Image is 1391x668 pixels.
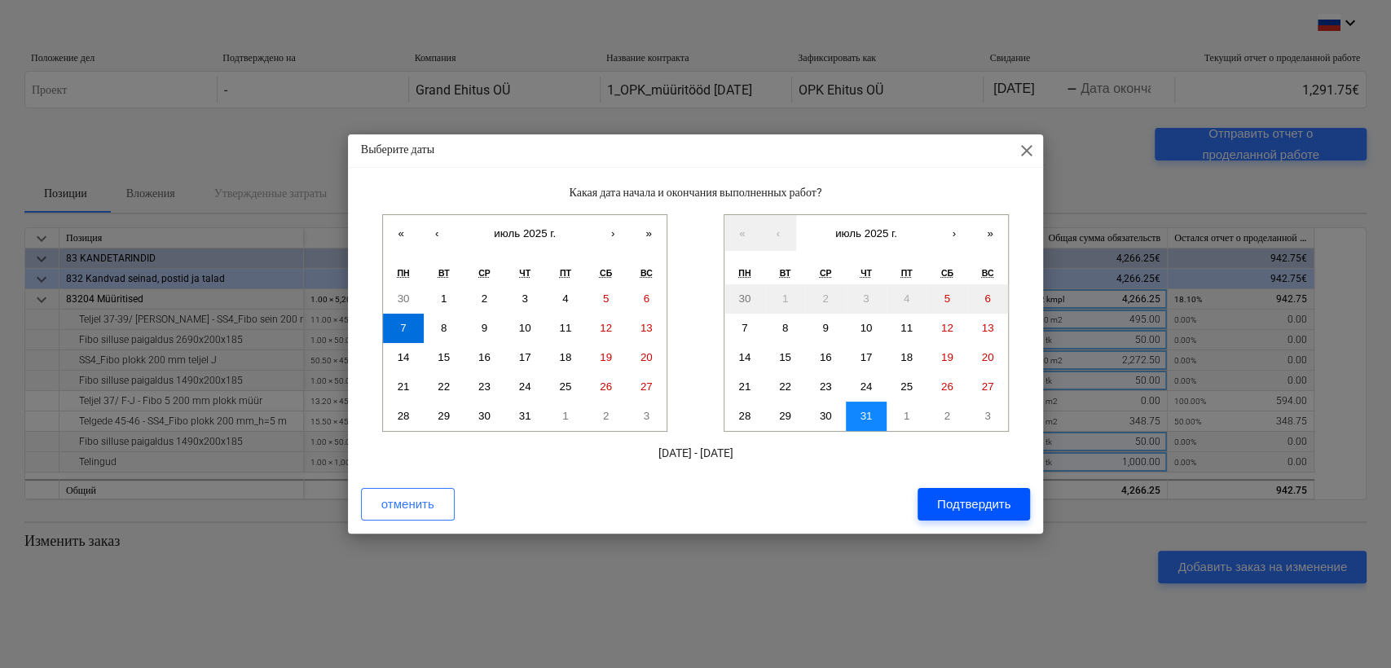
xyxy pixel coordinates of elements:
[765,372,806,402] button: 22 июля 2025 г.
[724,372,765,402] button: 21 июля 2025 г.
[519,268,530,278] abbr: четверг
[941,380,953,393] abbr: 26 июля 2025 г.
[626,314,667,343] button: 13 июля 2025 г.
[927,343,967,372] button: 19 июля 2025 г.
[805,314,846,343] button: 9 июля 2025 г.
[779,380,791,393] abbr: 22 июля 2025 г.
[640,268,653,278] abbr: воскресенье
[738,351,751,363] abbr: 14 июля 2025 г.
[972,215,1008,251] button: »
[383,314,424,343] button: 7 июля 2025 г.
[494,227,556,240] span: июль 2025 г.
[586,284,627,314] button: 5 июля 2025 г.
[927,284,967,314] button: 5 июля 2025 г.
[438,268,450,278] abbr: вторник
[738,410,751,422] abbr: 28 июля 2025 г.
[640,351,653,363] abbr: 20 июля 2025 г.
[944,410,950,422] abbr: 2 августа 2025 г.
[846,343,887,372] button: 17 июля 2025 г.
[381,494,434,515] div: отменить
[586,402,627,431] button: 2 августа 2025 г.
[383,284,424,314] button: 30 июня 2025 г.
[400,322,406,334] abbr: 7 июля 2025 г.
[967,402,1008,431] button: 3 августа 2025 г.
[478,380,491,393] abbr: 23 июля 2025 г.
[820,410,832,422] abbr: 30 июля 2025 г.
[782,322,788,334] abbr: 8 июля 2025 г.
[398,410,410,422] abbr: 28 июля 2025 г.
[738,292,751,305] abbr: 30 июня 2025 г.
[982,351,994,363] abbr: 20 июля 2025 г.
[936,215,972,251] button: ›
[982,380,994,393] abbr: 27 июля 2025 г.
[441,322,447,334] abbr: 8 июля 2025 г.
[522,292,527,305] abbr: 3 июля 2025 г.
[904,292,909,305] abbr: 4 июля 2025 г.
[545,343,586,372] button: 18 июля 2025 г.
[901,268,913,278] abbr: пятница
[559,351,571,363] abbr: 18 июля 2025 г.
[863,292,869,305] abbr: 3 июля 2025 г.
[860,380,872,393] abbr: 24 июля 2025 г.
[464,343,505,372] button: 16 июля 2025 г.
[361,445,1031,462] p: [DATE] - [DATE]
[846,314,887,343] button: 10 июля 2025 г.
[560,268,571,278] abbr: пятница
[559,322,571,334] abbr: 11 июля 2025 г.
[455,215,595,251] button: июль 2025 г.
[478,268,491,278] abbr: среда
[545,314,586,343] button: 11 июля 2025 г.
[941,351,953,363] abbr: 19 июля 2025 г.
[760,215,796,251] button: ‹
[545,372,586,402] button: 25 июля 2025 г.
[595,215,631,251] button: ›
[887,314,927,343] button: 11 июля 2025 г.
[397,268,409,278] abbr: понедельник
[643,410,649,422] abbr: 3 августа 2025 г.
[835,227,897,240] span: июль 2025 г.
[982,268,994,278] abbr: воскресенье
[424,402,464,431] button: 29 июля 2025 г.
[504,284,545,314] button: 3 июля 2025 г.
[984,410,990,422] abbr: 3 августа 2025 г.
[424,314,464,343] button: 8 июля 2025 г.
[805,402,846,431] button: 30 июля 2025 г.
[631,215,667,251] button: »
[600,322,612,334] abbr: 12 июля 2025 г.
[482,292,487,305] abbr: 2 июля 2025 г.
[361,141,434,158] p: Выберите даты
[860,410,872,422] abbr: 31 июля 2025 г.
[724,314,765,343] button: 7 июля 2025 г.
[860,351,872,363] abbr: 17 июля 2025 г.
[600,268,612,278] abbr: суббота
[887,343,927,372] button: 18 июля 2025 г.
[424,372,464,402] button: 22 июля 2025 г.
[383,372,424,402] button: 21 июля 2025 г.
[519,322,531,334] abbr: 10 июля 2025 г.
[927,314,967,343] button: 12 июля 2025 г.
[438,380,450,393] abbr: 22 июля 2025 г.
[643,292,649,305] abbr: 6 июля 2025 г.
[805,372,846,402] button: 23 июля 2025 г.
[846,372,887,402] button: 24 июля 2025 г.
[586,314,627,343] button: 12 июля 2025 г.
[419,215,455,251] button: ‹
[1017,141,1037,160] span: close
[765,402,806,431] button: 29 июля 2025 г.
[478,351,491,363] abbr: 16 июля 2025 г.
[545,402,586,431] button: 1 августа 2025 г.
[724,284,765,314] button: 30 июня 2025 г.
[927,402,967,431] button: 2 августа 2025 г.
[742,322,747,334] abbr: 7 июля 2025 г.
[438,410,450,422] abbr: 29 июля 2025 г.
[586,372,627,402] button: 26 июля 2025 г.
[967,284,1008,314] button: 6 июля 2025 г.
[900,351,913,363] abbr: 18 июля 2025 г.
[820,351,832,363] abbr: 16 июля 2025 г.
[603,292,609,305] abbr: 5 июля 2025 г.
[562,410,568,422] abbr: 1 августа 2025 г.
[398,351,410,363] abbr: 14 июля 2025 г.
[398,380,410,393] abbr: 21 июля 2025 г.
[765,314,806,343] button: 8 июля 2025 г.
[900,322,913,334] abbr: 11 июля 2025 г.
